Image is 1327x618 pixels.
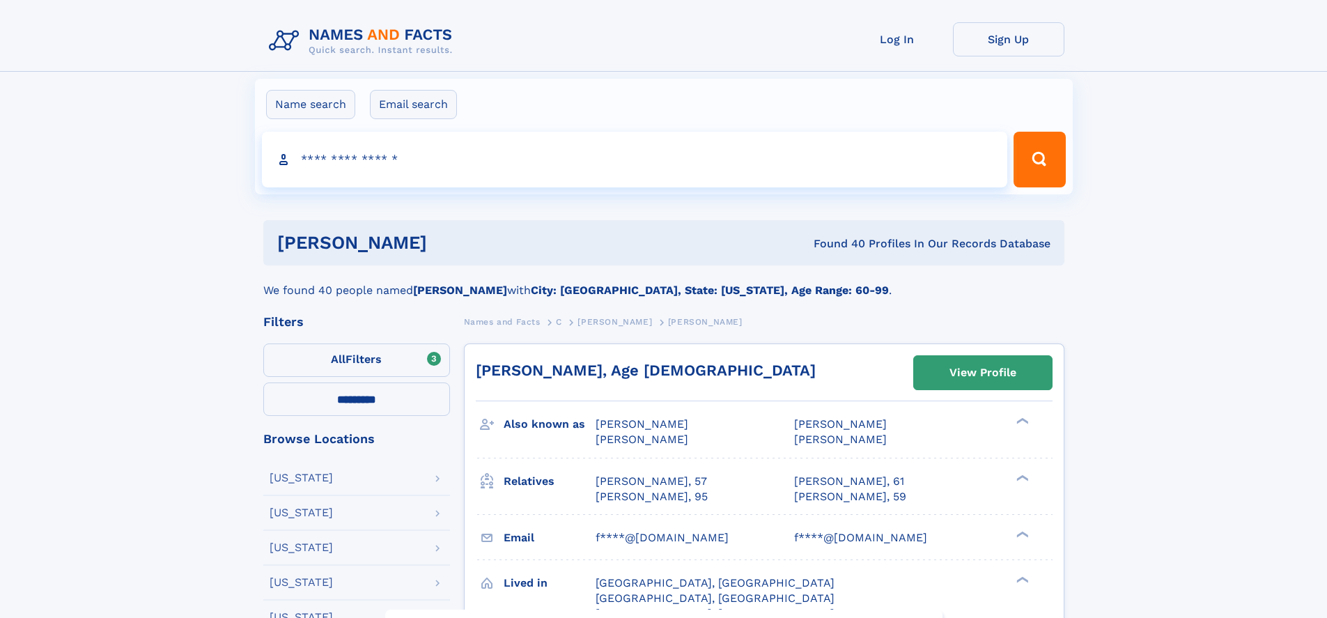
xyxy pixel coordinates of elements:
[370,90,457,119] label: Email search
[556,317,562,327] span: C
[949,357,1016,389] div: View Profile
[577,317,652,327] span: [PERSON_NAME]
[504,526,596,550] h3: Email
[596,489,708,504] a: [PERSON_NAME], 95
[596,433,688,446] span: [PERSON_NAME]
[794,474,904,489] a: [PERSON_NAME], 61
[577,313,652,330] a: [PERSON_NAME]
[504,470,596,493] h3: Relatives
[794,489,906,504] a: [PERSON_NAME], 59
[596,592,835,605] span: [GEOGRAPHIC_DATA], [GEOGRAPHIC_DATA]
[596,417,688,431] span: [PERSON_NAME]
[1013,473,1030,482] div: ❯
[1013,575,1030,584] div: ❯
[270,577,333,588] div: [US_STATE]
[270,472,333,484] div: [US_STATE]
[1013,417,1030,426] div: ❯
[841,22,953,56] a: Log In
[794,433,887,446] span: [PERSON_NAME]
[263,343,450,377] label: Filters
[476,362,816,379] a: [PERSON_NAME], Age [DEMOGRAPHIC_DATA]
[263,316,450,328] div: Filters
[331,353,346,366] span: All
[270,542,333,553] div: [US_STATE]
[668,317,743,327] span: [PERSON_NAME]
[263,265,1064,299] div: We found 40 people named with .
[914,356,1052,389] a: View Profile
[1013,530,1030,539] div: ❯
[596,576,835,589] span: [GEOGRAPHIC_DATA], [GEOGRAPHIC_DATA]
[596,474,707,489] a: [PERSON_NAME], 57
[270,507,333,518] div: [US_STATE]
[620,236,1050,252] div: Found 40 Profiles In Our Records Database
[277,234,621,252] h1: [PERSON_NAME]
[504,412,596,436] h3: Also known as
[262,132,1008,187] input: search input
[464,313,541,330] a: Names and Facts
[556,313,562,330] a: C
[1014,132,1065,187] button: Search Button
[531,284,889,297] b: City: [GEOGRAPHIC_DATA], State: [US_STATE], Age Range: 60-99
[794,417,887,431] span: [PERSON_NAME]
[263,433,450,445] div: Browse Locations
[953,22,1064,56] a: Sign Up
[413,284,507,297] b: [PERSON_NAME]
[266,90,355,119] label: Name search
[504,571,596,595] h3: Lived in
[263,22,464,60] img: Logo Names and Facts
